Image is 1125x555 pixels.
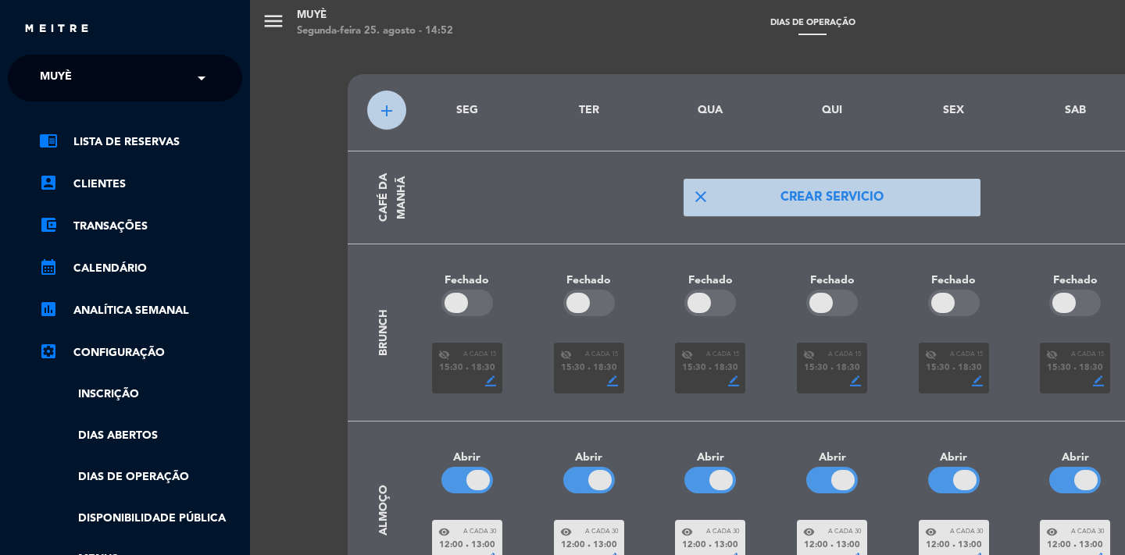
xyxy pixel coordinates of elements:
a: assessmentANALÍTICA SEMANAL [39,301,242,320]
a: account_boxClientes [39,175,242,194]
a: Disponibilidade pública [39,510,242,528]
a: Dias abertos [39,427,242,445]
a: Configuração [39,343,242,362]
a: calendar_monthCalendário [39,259,242,278]
img: MEITRE [23,23,90,35]
a: account_balance_walletTransações [39,217,242,236]
i: assessment [39,300,58,318]
i: calendar_month [39,258,58,276]
span: Muyè [40,62,72,94]
i: account_balance_wallet [39,215,58,234]
i: chrome_reader_mode [39,131,58,150]
a: Inscrição [39,386,242,404]
a: Dias de Operação [39,468,242,486]
i: settings_applications [39,342,58,361]
a: chrome_reader_modeLista de Reservas [39,133,242,151]
i: account_box [39,173,58,192]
